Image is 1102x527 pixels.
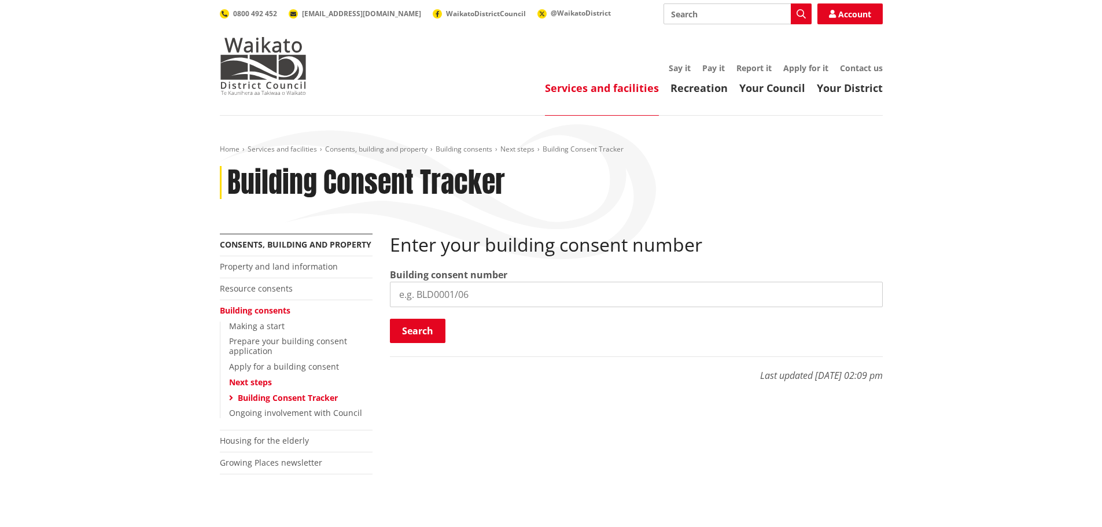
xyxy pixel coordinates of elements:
a: Services and facilities [248,144,317,154]
a: Say it [669,62,691,73]
span: [EMAIL_ADDRESS][DOMAIN_NAME] [302,9,421,19]
a: Prepare your building consent application [229,336,347,356]
a: [EMAIL_ADDRESS][DOMAIN_NAME] [289,9,421,19]
a: Apply for it [783,62,828,73]
a: Consents, building and property [325,144,427,154]
a: Growing Places newsletter [220,457,322,468]
a: Next steps [500,144,535,154]
a: 0800 492 452 [220,9,277,19]
img: Waikato District Council - Te Kaunihera aa Takiwaa o Waikato [220,37,307,95]
a: Your Council [739,81,805,95]
h1: Building Consent Tracker [227,166,505,200]
a: Making a start [229,320,285,331]
a: Housing for the elderly [220,435,309,446]
a: Your District [817,81,883,95]
a: Apply for a building consent [229,361,339,372]
a: Ongoing involvement with Council [229,407,362,418]
input: Search input [664,3,812,24]
a: @WaikatoDistrict [537,8,611,18]
span: @WaikatoDistrict [551,8,611,18]
a: Pay it [702,62,725,73]
p: Last updated [DATE] 02:09 pm [390,356,883,382]
a: Report it [736,62,772,73]
a: Next steps [229,377,272,388]
a: Building Consent Tracker [238,392,338,403]
span: WaikatoDistrictCouncil [446,9,526,19]
a: Contact us [840,62,883,73]
button: Search [390,319,445,343]
a: Recreation [670,81,728,95]
a: Resource consents [220,283,293,294]
a: Consents, building and property [220,239,371,250]
span: Building Consent Tracker [543,144,624,154]
nav: breadcrumb [220,145,883,154]
a: Building consents [220,305,290,316]
label: Building consent number [390,268,507,282]
input: e.g. BLD0001/06 [390,282,883,307]
a: WaikatoDistrictCouncil [433,9,526,19]
a: Services and facilities [545,81,659,95]
a: Property and land information [220,261,338,272]
h2: Enter your building consent number [390,234,883,256]
a: Account [817,3,883,24]
a: Building consents [436,144,492,154]
a: Home [220,144,239,154]
span: 0800 492 452 [233,9,277,19]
